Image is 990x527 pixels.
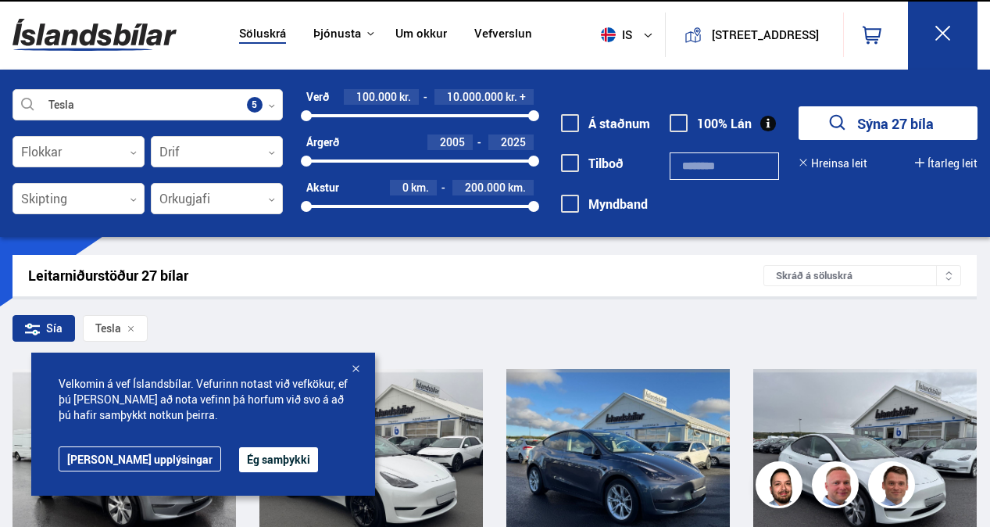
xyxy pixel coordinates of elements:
label: Myndband [561,197,648,211]
span: is [595,27,634,42]
a: [PERSON_NAME] upplýsingar [59,446,221,471]
span: km. [508,181,526,194]
a: Vefverslun [474,27,532,43]
label: 100% Lán [670,117,752,131]
span: kr. [399,91,411,103]
span: 10.000.000 [447,89,503,104]
img: nhp88E3Fdnt1Opn2.png [758,464,805,511]
div: Skráð á söluskrá [763,265,960,286]
span: 2005 [440,134,465,149]
button: is [595,12,665,58]
span: + [520,91,526,103]
span: 0 [402,180,409,195]
label: Tilboð [561,156,624,170]
button: Sýna 27 bíla [799,106,977,140]
button: Þjónusta [313,27,361,41]
div: Akstur [306,181,339,194]
img: G0Ugv5HjCgRt.svg [13,9,177,60]
span: Tesla [95,322,121,335]
span: 2025 [501,134,526,149]
span: kr. [506,91,517,103]
button: Ég samþykki [239,447,318,472]
label: Á staðnum [561,117,650,131]
span: 200.000 [465,180,506,195]
button: [STREET_ADDRESS] [708,28,823,41]
a: Söluskrá [239,27,286,43]
div: Verð [306,91,329,103]
span: 100.000 [356,89,397,104]
img: svg+xml;base64,PHN2ZyB4bWxucz0iaHR0cDovL3d3dy53My5vcmcvMjAwMC9zdmciIHdpZHRoPSI1MTIiIGhlaWdodD0iNT... [601,27,616,42]
a: [STREET_ADDRESS] [674,13,834,57]
div: Leitarniðurstöður 27 bílar [28,267,763,284]
div: Sía [13,315,75,342]
button: Ítarleg leit [915,157,977,170]
span: Velkomin á vef Íslandsbílar. Vefurinn notast við vefkökur, ef þú [PERSON_NAME] að nota vefinn þá ... [59,376,348,423]
span: km. [411,181,429,194]
div: Árgerð [306,136,339,149]
img: FbJEzSuNWCJXmdc-.webp [870,464,917,511]
img: siFngHWaQ9KaOqBr.png [814,464,861,511]
a: Um okkur [395,27,447,43]
button: Hreinsa leit [799,157,867,170]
